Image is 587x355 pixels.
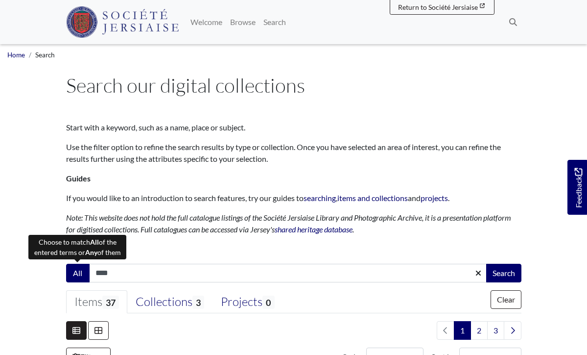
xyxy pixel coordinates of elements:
[136,295,204,309] div: Collections
[74,295,119,309] div: Items
[437,321,454,340] li: Previous page
[504,321,521,340] a: Next page
[66,213,511,234] em: Note: This website does not hold the full catalogue listings of the Société Jersiaise Library and...
[28,235,126,259] div: Choose to match of the entered terms or of them
[66,122,521,133] p: Start with a keyword, such as a name, place or subject.
[66,74,521,97] h1: Search our digital collections
[7,51,25,59] a: Home
[85,248,97,256] strong: Any
[66,4,179,40] a: Société Jersiaise logo
[221,295,274,309] div: Projects
[66,174,91,183] strong: Guides
[337,193,408,203] a: items and collections
[486,264,521,282] button: Search
[66,6,179,38] img: Société Jersiaise
[275,225,352,234] a: shared heritage database
[454,321,471,340] span: Goto page 1
[421,193,448,203] a: projects
[89,264,487,282] input: Enter one or more search terms...
[470,321,488,340] a: Goto page 2
[102,296,119,309] span: 37
[398,3,478,11] span: Return to Société Jersiaise
[66,264,90,282] button: All
[487,321,504,340] a: Goto page 3
[35,51,55,59] span: Search
[259,12,290,32] a: Search
[66,192,521,204] p: If you would like to an introduction to search features, try our guides to , and .
[572,168,584,207] span: Feedback
[90,238,99,246] strong: All
[262,296,274,309] span: 0
[567,160,587,215] a: Would you like to provide feedback?
[187,12,226,32] a: Welcome
[66,141,521,165] p: Use the filter option to refine the search results by type or collection. Once you have selected ...
[192,296,204,309] span: 3
[433,321,521,340] nav: pagination
[304,193,336,203] a: searching
[226,12,259,32] a: Browse
[491,290,521,309] button: Clear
